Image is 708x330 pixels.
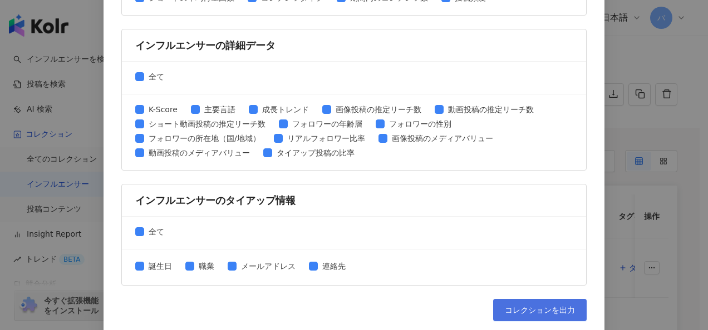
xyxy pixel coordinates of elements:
span: コレクションを出力 [505,306,575,314]
button: コレクションを出力 [493,299,587,321]
span: 連絡先 [318,260,350,272]
span: 動画投稿のメディアバリュー [144,147,254,159]
span: ショート動画投稿の推定リーチ数 [144,118,270,130]
div: インフルエンサーのタイアップ情報 [135,193,573,207]
span: フォロワーの性別 [385,118,456,130]
span: フォロワーの所在地（国/地域） [144,132,265,144]
span: 成長トレンド [258,103,313,116]
span: メールアドレス [237,260,300,272]
span: タイアップ投稿の比率 [272,147,359,159]
span: 画像投稿のメディアバリュー [387,132,498,144]
span: 全て [144,71,169,83]
span: 職業 [194,260,219,272]
span: 動画投稿の推定リーチ数 [444,103,538,116]
span: 画像投稿の推定リーチ数 [331,103,426,116]
span: フォロワーの年齢層 [288,118,367,130]
span: 主要言語 [200,103,240,116]
span: リアルフォロワー比率 [283,132,370,144]
span: 誕生日 [144,260,176,272]
span: K-Score [144,103,182,116]
div: インフルエンサーの詳細データ [135,38,573,52]
span: 全て [144,226,169,238]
